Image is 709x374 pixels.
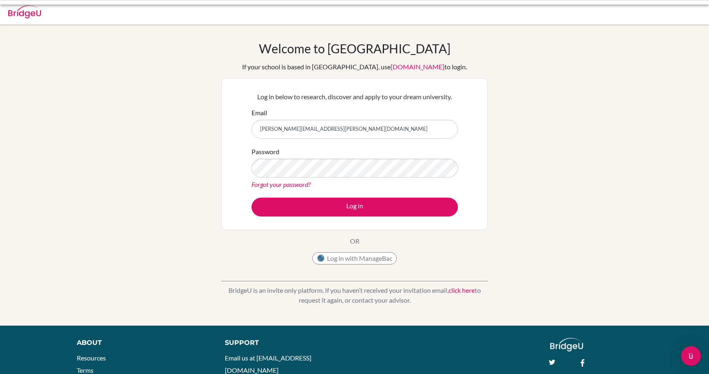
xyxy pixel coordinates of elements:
div: Open Intercom Messenger [681,346,701,366]
img: logo_white@2x-f4f0deed5e89b7ecb1c2cc34c3e3d731f90f0f143d5ea2071677605dd97b5244.png [550,338,583,351]
button: Log in [252,198,458,217]
a: Email us at [EMAIL_ADDRESS][DOMAIN_NAME] [225,354,311,374]
img: Bridge-U [8,5,41,18]
h1: Welcome to [GEOGRAPHIC_DATA] [259,41,451,56]
a: Forgot your password? [252,180,311,188]
a: Resources [77,354,106,362]
div: Support [225,338,345,348]
div: About [77,338,206,348]
p: BridgeU is an invite only platform. If you haven’t received your invitation email, to request it ... [221,285,488,305]
a: Terms [77,366,94,374]
p: OR [350,236,359,246]
button: Log in with ManageBac [312,252,397,265]
a: click here [448,286,475,294]
a: [DOMAIN_NAME] [391,63,444,71]
p: Log in below to research, discover and apply to your dream university. [252,92,458,102]
label: Email [252,108,267,118]
div: If your school is based in [GEOGRAPHIC_DATA], use to login. [242,62,467,72]
label: Password [252,147,279,157]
